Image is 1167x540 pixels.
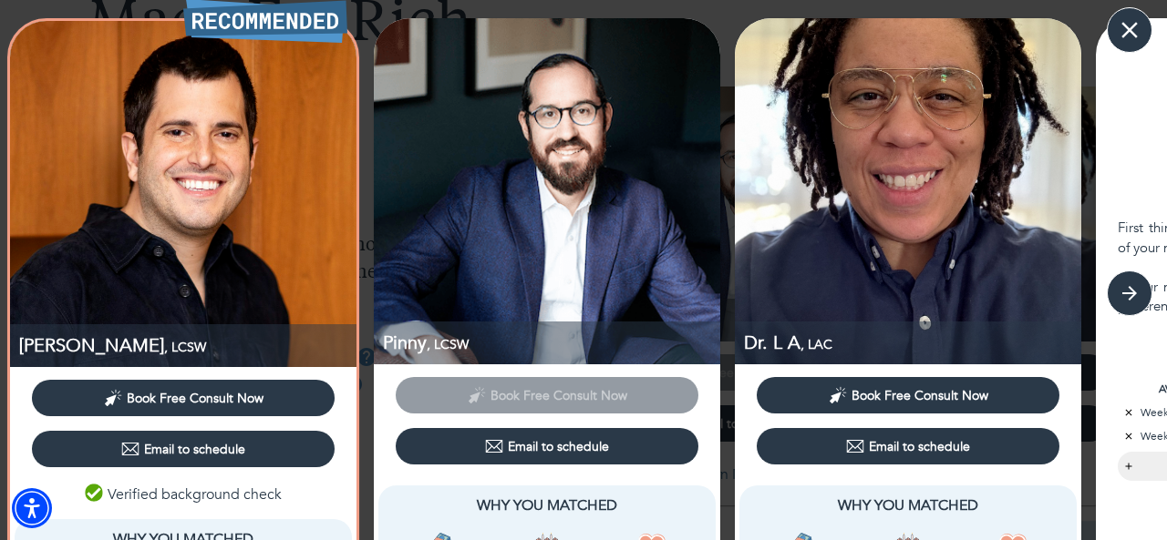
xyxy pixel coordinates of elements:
[846,437,970,455] div: Email to schedule
[127,390,263,407] span: Book Free Consult Now
[374,18,720,364] img: Pinny Farkas profile
[800,336,832,353] span: , LAC
[427,336,469,353] span: , LCSW
[383,331,720,355] p: LCSW
[32,380,335,416] button: Book Free Consult Now
[757,377,1059,413] button: Book Free Consult Now
[12,488,52,528] div: Accessibility Menu
[10,21,356,367] img: George Embiricos profile
[121,440,245,458] div: Email to schedule
[164,339,206,356] span: , LCSW
[393,494,701,516] p: Why You Matched
[485,437,609,455] div: Email to schedule
[32,431,335,467] button: Email to schedule
[19,333,356,358] p: LCSW
[735,18,1081,364] img: Dr. L A McCrae profile
[757,428,1059,464] button: Email to schedule
[744,331,1081,355] p: Dr. L A
[396,428,698,464] button: Email to schedule
[754,494,1062,516] p: Why You Matched
[396,385,698,402] span: This provider has not yet shared their calendar link. Please email the provider to schedule
[85,484,282,505] p: Verified background check
[852,387,988,404] span: Book Free Consult Now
